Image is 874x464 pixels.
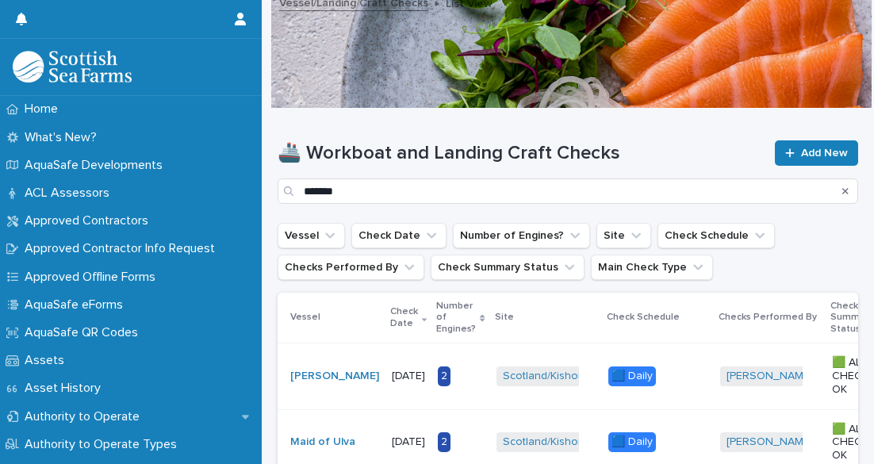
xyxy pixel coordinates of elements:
[351,223,447,248] button: Check Date
[436,297,476,338] p: Number of Engines?
[392,435,425,449] p: [DATE]
[18,186,122,201] p: ACL Assessors
[18,297,136,313] p: AquaSafe eForms
[13,51,132,82] img: bPIBxiqnSb2ggTQWdOVV
[290,309,320,326] p: Vessel
[18,437,190,452] p: Authority to Operate Types
[431,255,585,280] button: Check Summary Status
[278,142,765,165] h1: 🚢 Workboat and Landing Craft Checks
[18,353,77,368] p: Assets
[726,370,813,383] a: [PERSON_NAME]
[453,223,590,248] button: Number of Engines?
[278,178,858,204] input: Search
[390,303,418,332] p: Check Date
[596,223,651,248] button: Site
[290,435,355,449] a: Maid of Ulva
[18,102,71,117] p: Home
[830,297,873,338] p: Check Summary Status
[18,270,168,285] p: Approved Offline Forms
[18,213,161,228] p: Approved Contractors
[607,309,680,326] p: Check Schedule
[775,140,858,166] a: Add New
[591,255,713,280] button: Main Check Type
[495,309,514,326] p: Site
[290,370,379,383] a: [PERSON_NAME]
[719,309,817,326] p: Checks Performed By
[18,409,152,424] p: Authority to Operate
[18,241,228,256] p: Approved Contractor Info Request
[392,370,425,383] p: [DATE]
[278,223,345,248] button: Vessel
[608,366,656,386] div: 🟦 Daily
[503,435,689,449] a: Scotland/Kishorn Shared Shorebase
[657,223,775,248] button: Check Schedule
[503,370,689,383] a: Scotland/Kishorn Shared Shorebase
[438,366,450,386] div: 2
[726,435,813,449] a: [PERSON_NAME]
[18,158,175,173] p: AquaSafe Developments
[608,432,656,452] div: 🟦 Daily
[801,148,848,159] span: Add New
[18,130,109,145] p: What's New?
[278,255,424,280] button: Checks Performed By
[18,325,151,340] p: AquaSafe QR Codes
[438,432,450,452] div: 2
[18,381,113,396] p: Asset History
